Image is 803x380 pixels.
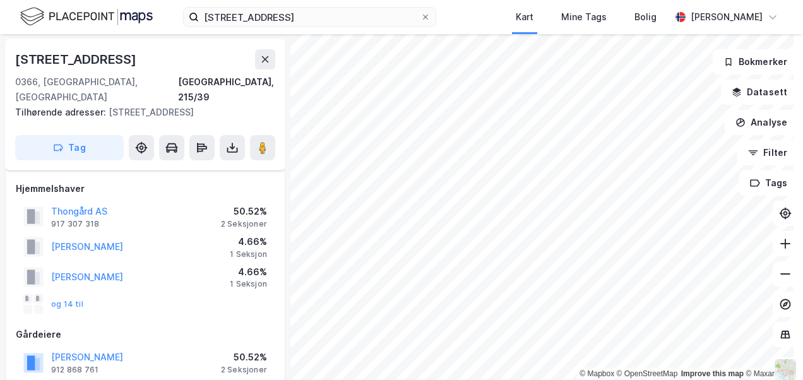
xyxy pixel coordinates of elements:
[230,234,267,249] div: 4.66%
[16,181,275,196] div: Hjemmelshaver
[51,365,98,375] div: 912 868 761
[725,110,798,135] button: Analyse
[230,264,267,280] div: 4.66%
[221,204,267,219] div: 50.52%
[15,49,139,69] div: [STREET_ADDRESS]
[617,369,678,378] a: OpenStreetMap
[516,9,533,25] div: Kart
[15,105,265,120] div: [STREET_ADDRESS]
[15,74,178,105] div: 0366, [GEOGRAPHIC_DATA], [GEOGRAPHIC_DATA]
[737,140,798,165] button: Filter
[221,365,267,375] div: 2 Seksjoner
[51,219,99,229] div: 917 307 318
[178,74,275,105] div: [GEOGRAPHIC_DATA], 215/39
[634,9,657,25] div: Bolig
[230,279,267,289] div: 1 Seksjon
[739,170,798,196] button: Tags
[721,80,798,105] button: Datasett
[15,135,124,160] button: Tag
[20,6,153,28] img: logo.f888ab2527a4732fd821a326f86c7f29.svg
[15,107,109,117] span: Tilhørende adresser:
[691,9,763,25] div: [PERSON_NAME]
[740,319,803,380] iframe: Chat Widget
[16,327,275,342] div: Gårdeiere
[221,350,267,365] div: 50.52%
[221,219,267,229] div: 2 Seksjoner
[681,369,744,378] a: Improve this map
[199,8,420,27] input: Søk på adresse, matrikkel, gårdeiere, leietakere eller personer
[580,369,614,378] a: Mapbox
[561,9,607,25] div: Mine Tags
[230,249,267,259] div: 1 Seksjon
[713,49,798,74] button: Bokmerker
